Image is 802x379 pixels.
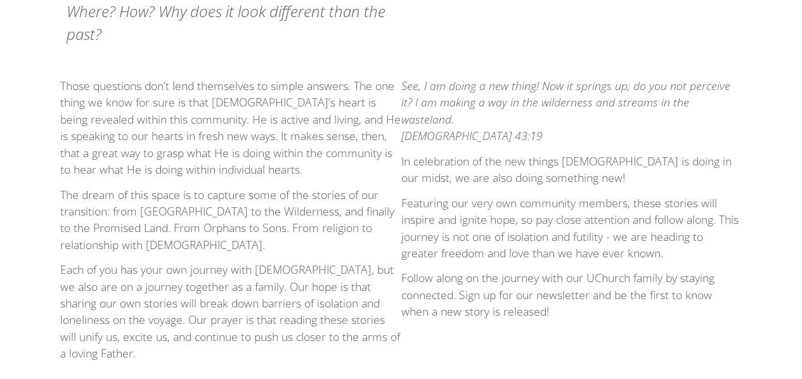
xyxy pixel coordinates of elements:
em: See, I am doing a new thing! Now it springs up; do you not perceive it? I am making a way in the ... [401,78,730,143]
p: Each of you has your own journey with [DEMOGRAPHIC_DATA], but we also are on a journey together a... [60,261,401,361]
p: In celebration of the new things [DEMOGRAPHIC_DATA] is doing in our midst, we are also doing some... [401,153,742,186]
p: Follow along on the journey with our UChurch family by staying connected. Sign up for our newslet... [401,269,742,319]
p: Featuring our very own community members, these stories will inspire and ignite hope, so pay clos... [401,195,742,262]
em: Where? How? Why does it look different than the past? [67,1,385,44]
p: Those questions don’t lend themselves to simple answers. The one thing we know for sure is that [... [60,77,401,177]
p: The dream of this space is to capture some of the stories of our transition: from [GEOGRAPHIC_DAT... [60,186,401,254]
